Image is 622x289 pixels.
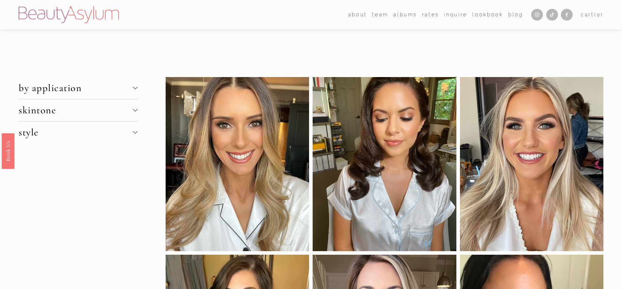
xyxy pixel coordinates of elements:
[472,10,503,19] a: Lookbook
[581,10,603,19] a: 0 items in cart
[19,6,119,23] img: Beauty Asylum | Bridal Hair &amp; Makeup Charlotte &amp; Atlanta
[348,10,367,19] a: folder dropdown
[597,12,601,17] span: 0
[422,10,439,19] a: Rates
[561,9,573,21] a: Facebook
[393,10,417,19] a: albums
[372,10,388,19] span: team
[531,9,543,21] a: Instagram
[594,12,603,17] span: ( )
[508,10,523,19] a: Blog
[348,10,367,19] span: about
[19,99,138,121] button: skintone
[372,10,388,19] a: folder dropdown
[546,9,558,21] a: TikTok
[19,77,138,99] button: by application
[19,82,133,94] span: by application
[19,121,138,143] button: style
[444,10,467,19] a: Inquire
[19,104,133,116] span: skintone
[2,133,14,169] a: Book Us
[19,126,133,138] span: style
